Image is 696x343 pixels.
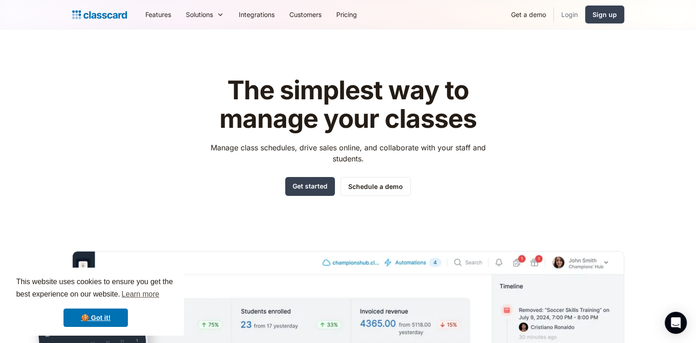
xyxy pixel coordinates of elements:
[665,312,687,334] div: Open Intercom Messenger
[231,4,282,25] a: Integrations
[554,4,585,25] a: Login
[592,10,617,19] div: Sign up
[285,177,335,196] a: Get started
[202,76,494,133] h1: The simplest way to manage your classes
[282,4,329,25] a: Customers
[202,142,494,164] p: Manage class schedules, drive sales online, and collaborate with your staff and students.
[585,6,624,23] a: Sign up
[340,177,411,196] a: Schedule a demo
[7,268,184,336] div: cookieconsent
[138,4,178,25] a: Features
[63,309,128,327] a: dismiss cookie message
[16,276,175,301] span: This website uses cookies to ensure you get the best experience on our website.
[329,4,364,25] a: Pricing
[120,287,161,301] a: learn more about cookies
[186,10,213,19] div: Solutions
[178,4,231,25] div: Solutions
[72,8,127,21] a: home
[504,4,553,25] a: Get a demo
